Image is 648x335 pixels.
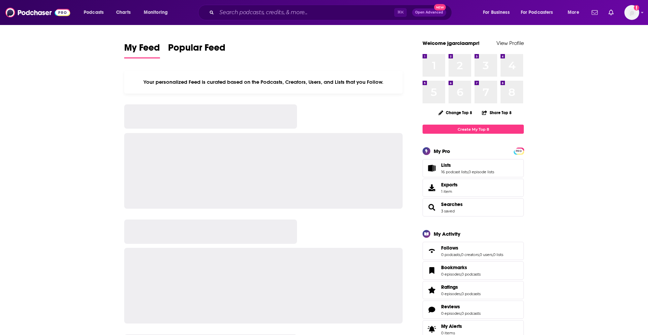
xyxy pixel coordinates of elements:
span: My Alerts [425,325,438,334]
span: Popular Feed [168,42,225,57]
a: 0 episodes [441,291,461,296]
span: Bookmarks [423,261,524,280]
a: 0 lists [493,252,503,257]
a: PRO [515,148,523,153]
a: Ratings [441,284,481,290]
a: 0 episodes [441,272,461,277]
a: Bookmarks [441,264,481,270]
button: open menu [139,7,177,18]
button: Share Top 8 [482,106,512,119]
a: Welcome jgarciaampr! [423,40,480,46]
div: My Activity [434,231,460,237]
span: 1 item [441,189,458,194]
span: Lists [423,159,524,177]
a: 0 episode lists [468,170,494,174]
a: 0 creators [461,252,479,257]
a: Reviews [425,305,438,314]
span: Monitoring [144,8,168,17]
a: Show notifications dropdown [606,7,616,18]
span: Ratings [441,284,458,290]
span: ⌘ K [394,8,407,17]
button: open menu [563,7,588,18]
span: , [461,291,461,296]
span: Exports [441,182,458,188]
span: Ratings [423,281,524,299]
button: Change Top 8 [434,108,476,117]
button: Open AdvancedNew [412,8,446,17]
span: My Alerts [441,323,462,329]
span: Exports [425,183,438,192]
span: Open Advanced [415,11,443,14]
span: Follows [423,242,524,260]
button: open menu [516,7,563,18]
span: Reviews [441,304,460,310]
span: Lists [441,162,451,168]
a: Charts [112,7,135,18]
a: Create My Top 8 [423,125,524,134]
img: Podchaser - Follow, Share and Rate Podcasts [5,6,70,19]
a: Bookmarks [425,266,438,275]
span: New [434,4,446,10]
a: Ratings [425,285,438,295]
span: Logged in as jgarciaampr [624,5,639,20]
a: Follows [425,246,438,256]
span: Searches [423,198,524,216]
a: Searches [441,201,463,207]
a: 0 podcasts [461,291,481,296]
a: Lists [441,162,494,168]
span: PRO [515,149,523,154]
a: Show notifications dropdown [589,7,600,18]
a: View Profile [496,40,524,46]
span: My Feed [124,42,160,57]
img: User Profile [624,5,639,20]
span: Reviews [423,301,524,319]
span: , [461,311,461,316]
a: Searches [425,203,438,212]
span: , [468,170,468,174]
a: Follows [441,245,503,251]
svg: Add a profile image [634,5,639,10]
a: 0 users [480,252,492,257]
button: open menu [79,7,112,18]
span: Follows [441,245,458,251]
div: Search podcasts, credits, & more... [205,5,458,20]
span: For Podcasters [521,8,553,17]
a: 0 podcasts [461,272,481,277]
a: 3 saved [441,209,455,213]
div: Your personalized Feed is curated based on the Podcasts, Creators, Users, and Lists that you Follow. [124,71,403,94]
button: Show profile menu [624,5,639,20]
a: 0 episodes [441,311,461,316]
span: More [568,8,579,17]
a: 0 podcasts [461,311,481,316]
a: Popular Feed [168,42,225,58]
span: Podcasts [84,8,104,17]
a: Exports [423,179,524,197]
button: open menu [478,7,518,18]
a: My Feed [124,42,160,58]
span: , [461,272,461,277]
span: For Business [483,8,510,17]
span: , [479,252,480,257]
input: Search podcasts, credits, & more... [217,7,394,18]
a: 0 podcasts [441,252,460,257]
a: Reviews [441,304,481,310]
span: Bookmarks [441,264,467,270]
div: My Pro [434,148,450,154]
a: 16 podcast lists [441,170,468,174]
span: Charts [116,8,131,17]
a: Lists [425,163,438,173]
